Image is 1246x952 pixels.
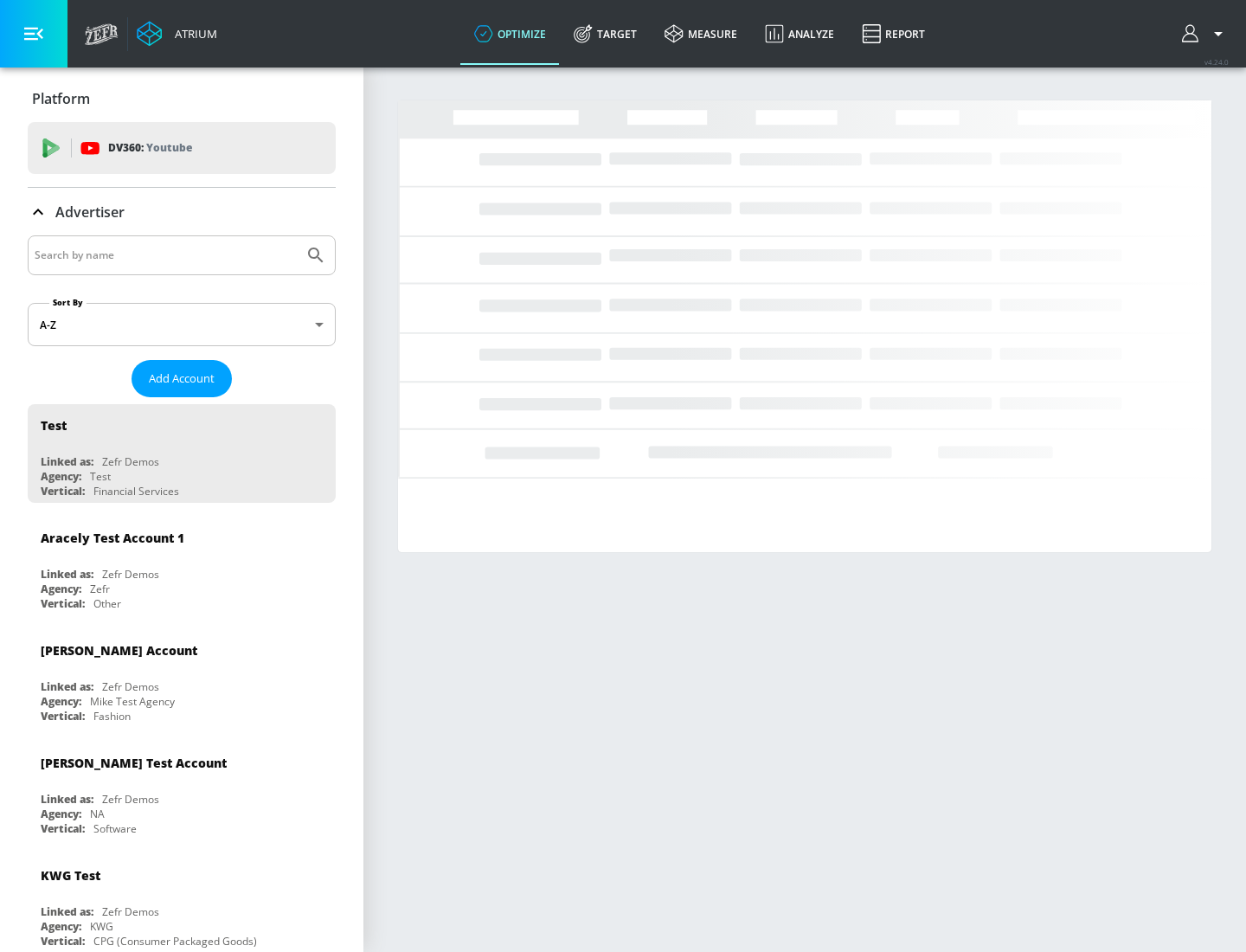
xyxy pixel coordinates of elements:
div: KWG [90,919,113,934]
div: DV360: Youtube [28,122,336,174]
div: Vertical: [41,596,85,611]
div: Platform [28,74,336,123]
span: Add Account [149,369,215,389]
div: KWG Test [41,867,100,884]
div: NA [90,807,105,821]
div: Linked as: [41,679,93,694]
div: TestLinked as:Zefr DemosAgency:TestVertical:Financial Services [28,404,336,503]
p: Advertiser [55,203,125,222]
div: A-Z [28,303,336,346]
div: Agency: [41,919,81,934]
div: Zefr Demos [102,904,159,919]
a: Target [560,3,651,65]
div: Test [90,469,111,484]
div: Agency: [41,694,81,709]
div: Vertical: [41,934,85,949]
div: Fashion [93,709,131,724]
div: Advertiser [28,188,336,236]
div: Zefr Demos [102,792,159,807]
div: Atrium [168,26,217,42]
div: Linked as: [41,567,93,582]
div: Linked as: [41,454,93,469]
span: v 4.24.0 [1204,57,1229,67]
div: Zefr Demos [102,679,159,694]
div: Agency: [41,807,81,821]
p: Youtube [146,138,192,157]
div: [PERSON_NAME] Test AccountLinked as:Zefr DemosAgency:NAVertical:Software [28,742,336,840]
div: Aracely Test Account 1Linked as:Zefr DemosAgency:ZefrVertical:Other [28,517,336,615]
div: Agency: [41,469,81,484]
div: Software [93,821,137,836]
div: CPG (Consumer Packaged Goods) [93,934,257,949]
button: Add Account [132,360,232,397]
label: Sort By [49,297,87,308]
div: Linked as: [41,792,93,807]
a: optimize [460,3,560,65]
p: Platform [32,89,90,108]
div: Financial Services [93,484,179,499]
div: Aracely Test Account 1 [41,530,184,546]
div: Mike Test Agency [90,694,175,709]
div: Zefr [90,582,110,596]
a: Report [848,3,939,65]
div: Other [93,596,121,611]
div: [PERSON_NAME] AccountLinked as:Zefr DemosAgency:Mike Test AgencyVertical:Fashion [28,629,336,728]
div: [PERSON_NAME] Test Account [41,755,227,771]
div: Zefr Demos [102,454,159,469]
a: Atrium [137,21,217,47]
div: [PERSON_NAME] Account [41,642,197,659]
div: Vertical: [41,821,85,836]
a: measure [651,3,751,65]
div: Agency: [41,582,81,596]
div: Vertical: [41,709,85,724]
input: Search by name [35,244,297,267]
div: Vertical: [41,484,85,499]
a: Analyze [751,3,848,65]
div: Linked as: [41,904,93,919]
div: Zefr Demos [102,567,159,582]
p: DV360: [108,138,192,158]
div: Test [41,417,67,434]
